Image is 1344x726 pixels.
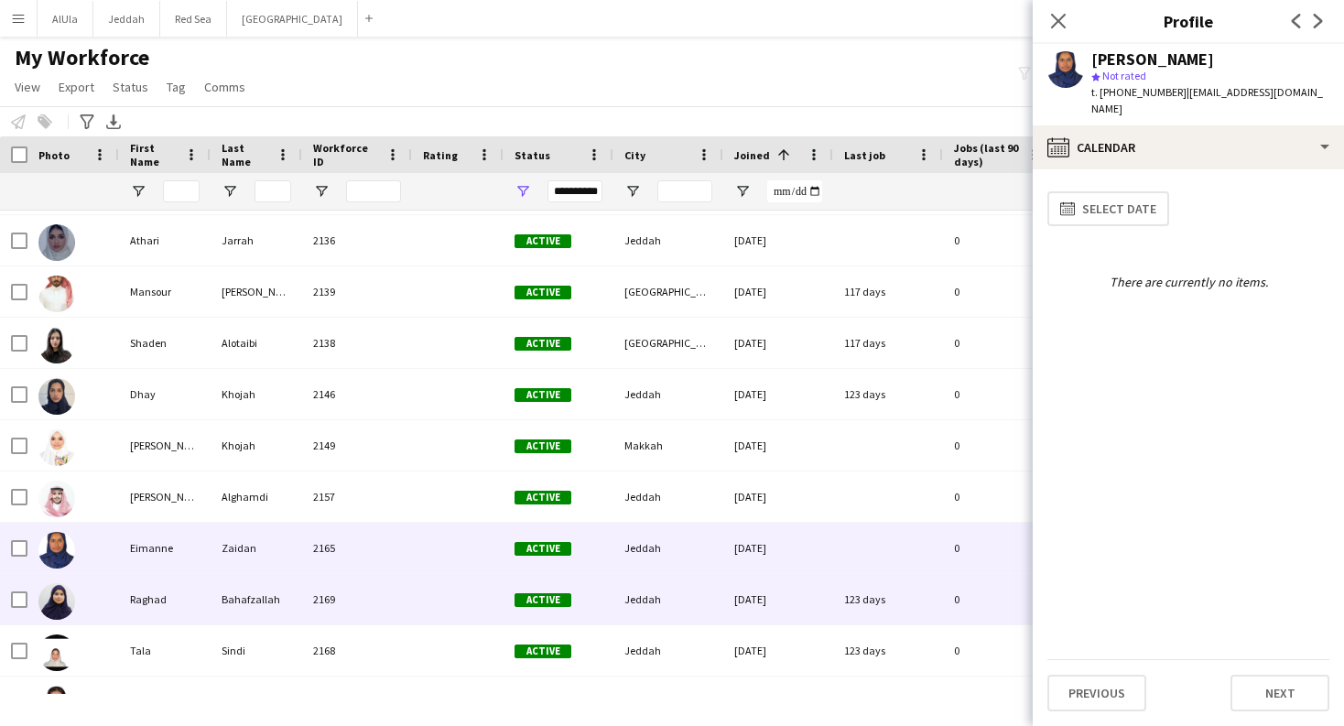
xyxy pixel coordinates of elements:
div: 0 [943,266,1053,317]
app-action-btn: Advanced filters [76,111,98,133]
div: [DATE] [723,266,833,317]
button: Open Filter Menu [734,183,751,200]
span: City [624,148,645,162]
div: There are currently no items. [1047,274,1329,290]
img: Athari Jarrah [38,224,75,261]
h3: Profile [1033,9,1344,33]
span: Last Name [222,141,269,168]
span: Tag [167,79,186,95]
div: Alghamdi [211,471,302,522]
button: Jeddah [93,1,160,37]
img: Mansour Albugami [38,276,75,312]
div: Bahafzallah [211,574,302,624]
button: Red Sea [160,1,227,37]
span: Active [515,337,571,351]
span: Active [515,234,571,248]
span: Active [515,286,571,299]
div: [DATE] [723,471,833,522]
input: Joined Filter Input [767,180,822,202]
span: Not rated [1102,69,1146,82]
span: Jobs (last 90 days) [954,141,1020,168]
span: First Name [130,141,178,168]
div: [GEOGRAPHIC_DATA] [613,318,723,368]
input: City Filter Input [657,180,712,202]
div: Jeddah [613,471,723,522]
span: Rating [423,148,458,162]
button: Open Filter Menu [515,183,531,200]
span: View [15,79,40,95]
span: Active [515,645,571,658]
a: Export [51,75,102,99]
div: 0 [943,215,1053,265]
div: Calendar [1033,125,1344,169]
input: Last Name Filter Input [255,180,291,202]
div: 2146 [302,369,412,419]
button: Previous [1047,675,1146,711]
span: Export [59,79,94,95]
div: 2168 [302,625,412,676]
div: Raghad [119,574,211,624]
span: Active [515,542,571,556]
span: t. [PHONE_NUMBER] [1091,85,1187,99]
div: Athari [119,215,211,265]
div: 0 [943,625,1053,676]
input: Workforce ID Filter Input [346,180,401,202]
button: AlUla [38,1,93,37]
div: 0 [943,318,1053,368]
img: Eimanne Zaidan [38,532,75,569]
img: Wasan Alruzayq [38,686,75,722]
div: [DATE] [723,318,833,368]
a: Status [105,75,156,99]
div: [DATE] [723,215,833,265]
span: Active [515,491,571,504]
div: [DATE] [723,523,833,573]
div: [DATE] [723,420,833,471]
div: [GEOGRAPHIC_DATA] [613,266,723,317]
div: 2136 [302,215,412,265]
div: 123 days [833,574,943,624]
a: Comms [197,75,253,99]
button: [GEOGRAPHIC_DATA] [227,1,358,37]
button: Open Filter Menu [624,183,641,200]
div: Dhay [119,369,211,419]
div: Jarrah [211,215,302,265]
button: Open Filter Menu [222,183,238,200]
div: 0 [943,369,1053,419]
div: Khojah [211,369,302,419]
div: Jeddah [613,215,723,265]
div: 2149 [302,420,412,471]
button: Open Filter Menu [130,183,146,200]
div: 0 [943,523,1053,573]
button: Next [1230,675,1329,711]
div: [PERSON_NAME] [119,420,211,471]
div: [PERSON_NAME] [1091,51,1214,68]
span: Status [515,148,550,162]
div: Alotaibi [211,318,302,368]
div: Jeddah [613,625,723,676]
div: [DATE] [723,369,833,419]
img: Shaden Alotaibi [38,327,75,363]
div: 0 [943,420,1053,471]
span: Last job [844,148,885,162]
span: Status [113,79,148,95]
input: First Name Filter Input [163,180,200,202]
span: Photo [38,148,70,162]
span: Active [515,593,571,607]
span: Comms [204,79,245,95]
div: 123 days [833,369,943,419]
a: View [7,75,48,99]
div: Eimanne [119,523,211,573]
img: Raghad Bahafzallah [38,583,75,620]
div: 123 days [833,625,943,676]
div: Makkah [613,420,723,471]
div: 2138 [302,318,412,368]
img: Nadeer Khojah [38,429,75,466]
div: 2165 [302,523,412,573]
div: Tala [119,625,211,676]
div: 2139 [302,266,412,317]
div: 0 [943,574,1053,624]
span: Active [515,388,571,402]
span: Workforce ID [313,141,379,168]
div: Sindi [211,625,302,676]
div: 0 [943,471,1053,522]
